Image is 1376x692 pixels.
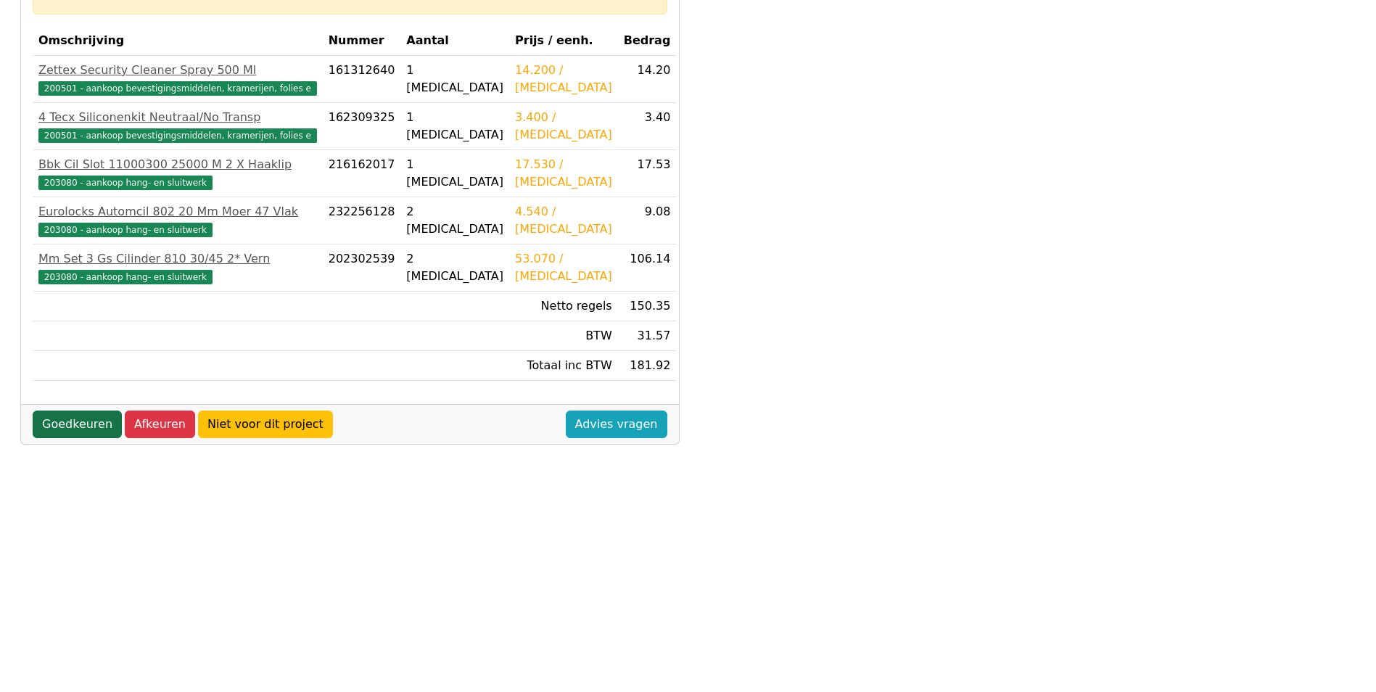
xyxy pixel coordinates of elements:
div: 17.530 / [MEDICAL_DATA] [515,156,612,191]
span: 200501 - aankoop bevestigingsmiddelen, kramerijen, folies e [38,128,317,143]
td: 106.14 [618,244,677,292]
td: 202302539 [323,244,401,292]
div: 14.200 / [MEDICAL_DATA] [515,62,612,96]
span: 203080 - aankoop hang- en sluitwerk [38,270,213,284]
span: 200501 - aankoop bevestigingsmiddelen, kramerijen, folies e [38,81,317,96]
td: 3.40 [618,103,677,150]
div: Eurolocks Automcil 802 20 Mm Moer 47 Vlak [38,203,317,221]
div: 2 [MEDICAL_DATA] [406,250,503,285]
td: 17.53 [618,150,677,197]
div: Bbk Cil Slot 11000300 25000 M 2 X Haaklip [38,156,317,173]
th: Omschrijving [33,26,323,56]
td: 9.08 [618,197,677,244]
a: Afkeuren [125,411,195,438]
span: 203080 - aankoop hang- en sluitwerk [38,176,213,190]
div: Zettex Security Cleaner Spray 500 Ml [38,62,317,79]
td: 162309325 [323,103,401,150]
a: Eurolocks Automcil 802 20 Mm Moer 47 Vlak203080 - aankoop hang- en sluitwerk [38,203,317,238]
td: 150.35 [618,292,677,321]
a: Advies vragen [566,411,667,438]
th: Aantal [400,26,509,56]
td: Totaal inc BTW [509,351,618,381]
a: Bbk Cil Slot 11000300 25000 M 2 X Haaklip203080 - aankoop hang- en sluitwerk [38,156,317,191]
div: 4.540 / [MEDICAL_DATA] [515,203,612,238]
span: 203080 - aankoop hang- en sluitwerk [38,223,213,237]
div: 1 [MEDICAL_DATA] [406,109,503,144]
td: 232256128 [323,197,401,244]
a: Goedkeuren [33,411,122,438]
div: 53.070 / [MEDICAL_DATA] [515,250,612,285]
td: 161312640 [323,56,401,103]
div: 1 [MEDICAL_DATA] [406,156,503,191]
th: Bedrag [618,26,677,56]
td: BTW [509,321,618,351]
td: Netto regels [509,292,618,321]
a: Mm Set 3 Gs Cilinder 810 30/45 2* Vern203080 - aankoop hang- en sluitwerk [38,250,317,285]
a: Niet voor dit project [198,411,333,438]
div: 2 [MEDICAL_DATA] [406,203,503,238]
div: Mm Set 3 Gs Cilinder 810 30/45 2* Vern [38,250,317,268]
td: 181.92 [618,351,677,381]
th: Prijs / eenh. [509,26,618,56]
td: 216162017 [323,150,401,197]
div: 3.400 / [MEDICAL_DATA] [515,109,612,144]
div: 1 [MEDICAL_DATA] [406,62,503,96]
a: 4 Tecx Siliconenkit Neutraal/No Transp200501 - aankoop bevestigingsmiddelen, kramerijen, folies e [38,109,317,144]
th: Nummer [323,26,401,56]
td: 14.20 [618,56,677,103]
td: 31.57 [618,321,677,351]
a: Zettex Security Cleaner Spray 500 Ml200501 - aankoop bevestigingsmiddelen, kramerijen, folies e [38,62,317,96]
div: 4 Tecx Siliconenkit Neutraal/No Transp [38,109,317,126]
